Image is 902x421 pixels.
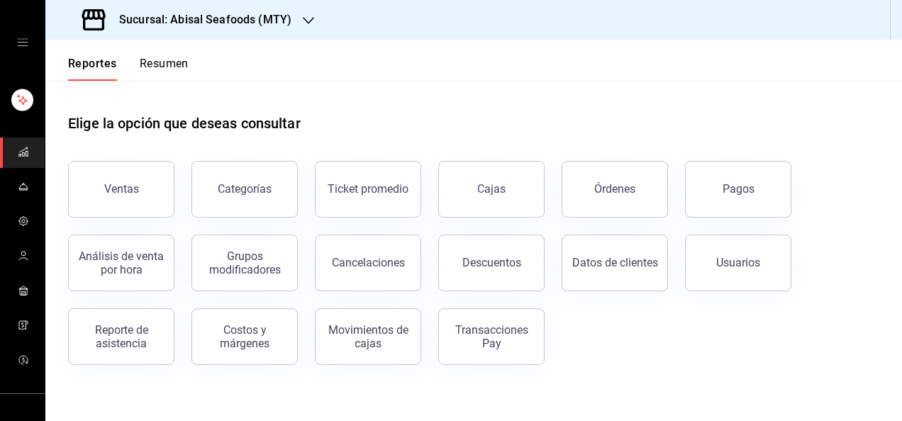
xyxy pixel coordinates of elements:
div: Ventas [104,182,139,196]
div: Usuarios [716,256,760,269]
div: Transacciones Pay [447,323,535,350]
button: Análisis de venta por hora [68,235,174,291]
div: Órdenes [594,182,635,196]
button: Ticket promedio [315,161,421,218]
button: Categorías [191,161,298,218]
button: Transacciones Pay [438,308,545,365]
div: Datos de clientes [572,256,658,269]
button: Cajas [438,161,545,218]
h1: Elige la opción que deseas consultar [68,113,301,134]
div: Grupos modificadores [201,249,289,276]
div: Movimientos de cajas [324,323,412,350]
button: Costos y márgenes [191,308,298,365]
h3: Sucursal: Abisal Seafoods (MTY) [108,11,291,28]
button: Usuarios [685,235,791,291]
button: Movimientos de cajas [315,308,421,365]
div: Pagos [723,182,755,196]
button: Grupos modificadores [191,235,298,291]
div: Costos y márgenes [201,323,289,350]
div: Ticket promedio [328,182,408,196]
button: Órdenes [562,161,668,218]
div: Cancelaciones [332,256,405,269]
button: Pagos [685,161,791,218]
button: Datos de clientes [562,235,668,291]
div: Análisis de venta por hora [77,249,165,276]
button: Reporte de asistencia [68,308,174,365]
button: Reportes [68,57,117,81]
button: Cancelaciones [315,235,421,291]
button: Ventas [68,161,174,218]
button: Descuentos [438,235,545,291]
div: Categorías [218,182,272,196]
div: navigation tabs [68,57,189,81]
button: open drawer [17,37,28,48]
button: Resumen [140,57,189,81]
div: Reporte de asistencia [77,323,165,350]
div: Descuentos [462,256,521,269]
div: Cajas [477,182,506,196]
